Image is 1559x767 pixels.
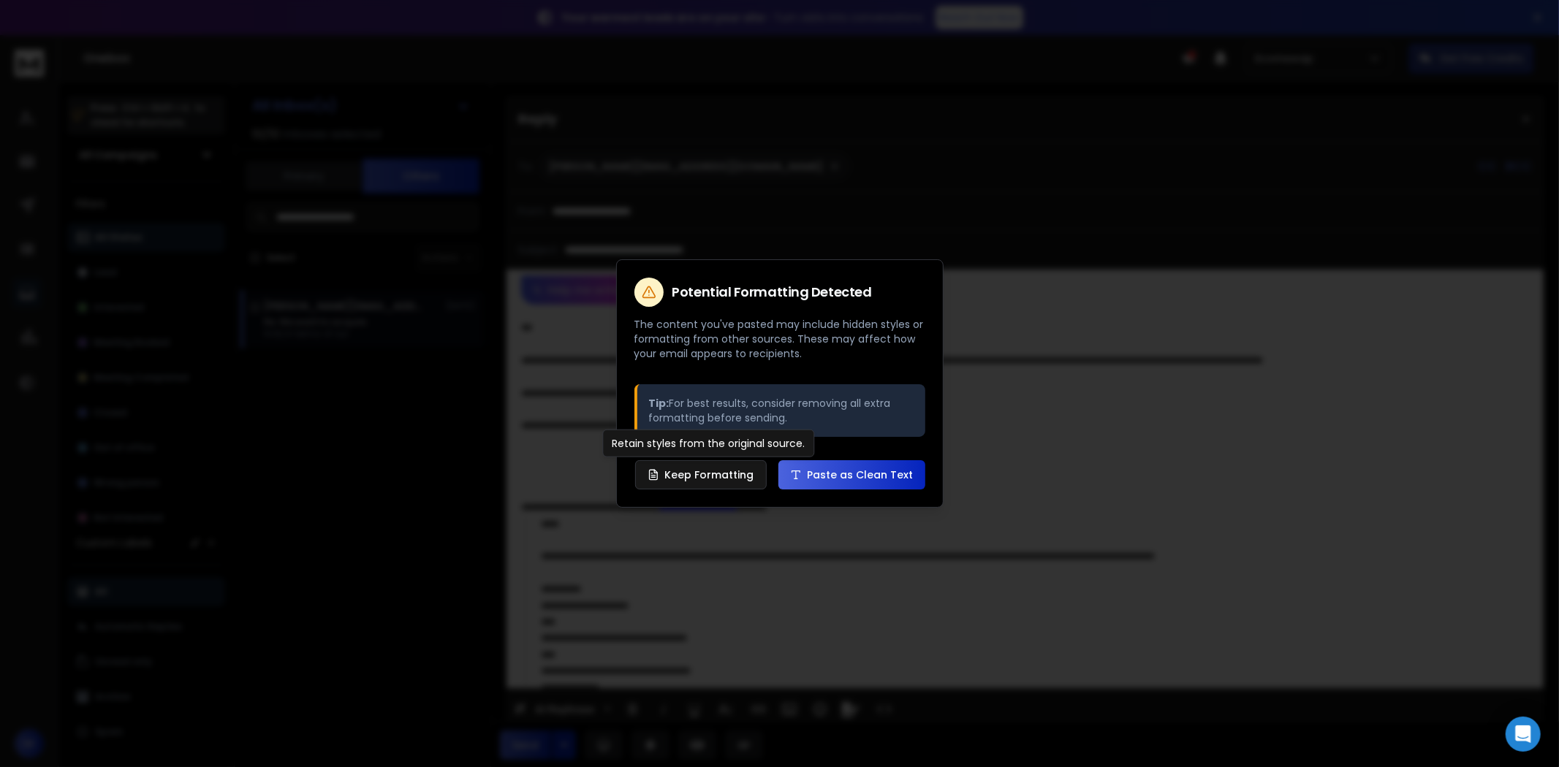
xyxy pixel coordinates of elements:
button: Keep Formatting [635,460,767,489]
h2: Potential Formatting Detected [672,286,872,299]
p: For best results, consider removing all extra formatting before sending. [649,396,914,425]
div: Retain styles from the original source. [602,430,814,457]
button: Paste as Clean Text [778,460,925,489]
p: The content you've pasted may include hidden styles or formatting from other sources. These may a... [634,317,925,361]
div: Open Intercom Messenger [1506,717,1541,752]
strong: Tip: [649,396,670,411]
